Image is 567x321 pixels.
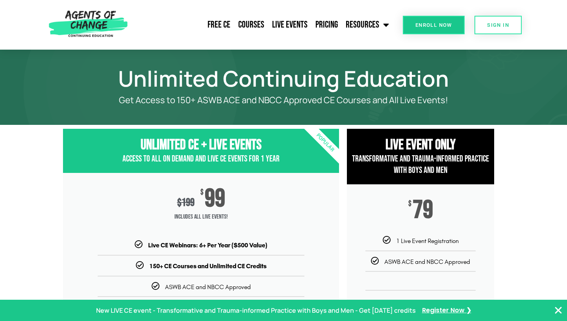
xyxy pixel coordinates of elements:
p: Get Access to 150+ ASWB ACE and NBCC Approved CE Courses and All Live Events! [91,95,476,105]
span: SIGN IN [487,22,509,28]
nav: Menu [131,15,393,35]
span: 1 Live Event Registration [396,237,459,245]
button: Close Banner [554,306,563,315]
a: Live Events [268,15,311,35]
span: Access to All On Demand and Live CE Events for 1 year [122,154,280,164]
span: 79 [413,200,433,221]
a: Pricing [311,15,342,35]
h3: Live Event Only [347,137,494,154]
p: New LIVE CE event - Transformative and Trauma-informed Practice with Boys and Men - Get [DATE] cr... [96,305,416,316]
b: Live CE Webinars: 6+ Per Year ($500 Value) [148,241,267,249]
span: 99 [205,189,225,209]
a: Resources [342,15,393,35]
a: Free CE [204,15,234,35]
a: SIGN IN [474,16,522,34]
div: Popular [280,97,371,188]
span: Enroll Now [415,22,452,28]
h1: Unlimited Continuing Education [59,69,508,87]
span: $ [408,200,411,208]
a: Enroll Now [403,16,465,34]
span: $ [200,189,204,197]
a: Courses [234,15,268,35]
div: 199 [177,196,195,209]
span: Includes ALL Live Events! [63,209,339,225]
span: $ [177,196,182,209]
span: Transformative and Trauma-informed Practice with Boys and Men [352,154,489,176]
h3: Unlimited CE + Live Events [63,137,339,154]
span: ASWB ACE and NBCC Approved [165,283,251,291]
a: Register Now ❯ [422,305,471,316]
span: ASWB ACE and NBCC Approved [384,258,470,265]
b: 150+ CE Courses and Unlimited CE Credits [149,262,267,270]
